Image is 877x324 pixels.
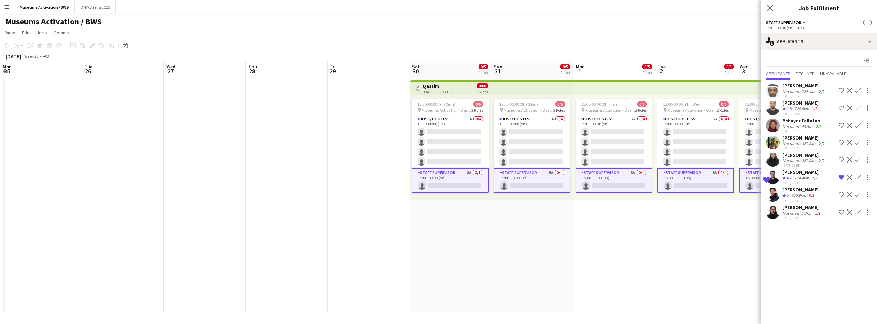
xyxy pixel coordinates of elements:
[790,193,807,199] div: 725.9km
[477,88,488,94] div: 16 jobs
[663,101,702,107] span: 15:00-00:00 (9h) (Wed)
[555,101,565,107] span: 0/5
[561,70,570,75] div: 1 Job
[581,101,619,107] span: 15:00-00:00 (9h) (Tue)
[819,141,825,146] app-skills-label: 2/2
[422,108,471,113] span: Museums Activation - Qassim
[412,168,489,193] app-card-role: Staff Supervisor8A0/115:00-00:00 (9h)
[812,106,817,111] app-skills-label: 1/2
[782,135,826,141] div: [PERSON_NAME]
[800,124,815,129] div: 487km
[247,67,257,75] span: 28
[479,70,488,75] div: 1 Job
[657,115,734,168] app-card-role: Host/ Hostess7A0/415:00-00:00 (9h)
[782,163,826,168] div: [DATE] 22:55
[576,99,652,193] app-job-card: 15:00-00:00 (9h) (Tue)0/5 Museums Activation - Qassim2 RolesHost/ Hostess7A0/415:00-00:00 (9h) St...
[782,100,819,106] div: [PERSON_NAME]
[412,99,489,193] app-job-card: 15:00-00:00 (9h) (Sun)0/5 Museums Activation - Qassim2 RolesHost/ Hostess7A0/415:00-00:00 (9h) St...
[23,53,40,59] span: Week 35
[740,63,749,70] span: Wed
[494,168,570,193] app-card-role: Staff Supervisor8A0/115:00-00:00 (9h)
[494,99,570,193] app-job-card: 15:00-00:00 (9h) (Mon)0/5 Museums Activation - Qassim2 RolesHost/ Hostess7A0/415:00-00:00 (9h) St...
[739,168,816,193] app-card-role: Staff Supervisor8A0/115:00-00:00 (9h)
[75,0,116,14] button: ONYX Arena 2025
[657,67,666,75] span: 2
[494,63,502,70] span: Sun
[5,53,21,60] div: [DATE]
[165,67,175,75] span: 27
[766,25,872,31] div: 15:00-00:00 (9h) (Sun)
[412,63,420,70] span: Sat
[635,108,647,113] span: 2 Roles
[761,33,877,50] div: Applicants
[782,204,822,211] div: [PERSON_NAME]
[37,29,47,36] span: Jobs
[787,106,792,111] span: 4.5
[725,70,733,75] div: 1 Job
[411,67,420,75] span: 30
[782,146,826,151] div: [DATE] 19:28
[34,28,50,37] a: Jobs
[423,83,452,89] h3: Qassim
[493,67,502,75] span: 31
[330,63,336,70] span: Fri
[576,115,652,168] app-card-role: Host/ Hostess7A0/415:00-00:00 (9h)
[560,64,570,69] span: 0/5
[667,108,717,113] span: Museums Activation - Qassim
[637,101,647,107] span: 0/5
[863,20,872,25] span: --
[657,168,734,193] app-card-role: Staff Supervisor8A0/115:00-00:00 (9h)
[576,168,652,193] app-card-role: Staff Supervisor8A0/115:00-00:00 (9h)
[739,115,816,168] app-card-role: Host/ Hostess7A0/415:00-00:00 (9h)
[724,64,734,69] span: 0/5
[812,175,817,180] app-skills-label: 2/2
[739,67,749,75] span: 3
[248,63,257,70] span: Thu
[166,63,175,70] span: Wed
[782,158,800,163] div: Not rated
[800,211,814,216] div: 7.3km
[576,63,585,70] span: Mon
[642,64,652,69] span: 0/5
[553,108,565,113] span: 2 Roles
[85,63,92,70] span: Tue
[766,71,790,76] span: Applicants
[329,67,336,75] span: 29
[782,152,826,158] div: [PERSON_NAME]
[585,108,635,113] span: Museums Activation - Qassim
[719,101,729,107] span: 0/5
[423,89,452,94] div: [DATE] → [DATE]
[800,89,818,94] div: 724.4km
[42,53,49,59] div: +03
[782,216,822,220] div: [DATE] 14:21
[816,124,822,129] app-skills-label: 2/2
[575,67,585,75] span: 1
[766,20,801,25] span: Staff Supervisor
[766,20,807,25] button: Staff Supervisor
[504,108,553,113] span: Museums Activation - Qassim
[5,29,15,36] span: View
[782,94,826,98] div: [DATE] 10:14
[787,193,789,198] span: 5
[412,115,489,168] app-card-role: Host/ Hostess7A0/415:00-00:00 (9h)
[657,99,734,193] div: 15:00-00:00 (9h) (Wed)0/5 Museums Activation - Qassim2 RolesHost/ Hostess7A0/415:00-00:00 (9h) St...
[471,108,483,113] span: 2 Roles
[499,101,538,107] span: 15:00-00:00 (9h) (Mon)
[417,101,455,107] span: 15:00-00:00 (9h) (Sun)
[14,0,75,14] button: Museums Activation / BWS
[22,29,30,36] span: Edit
[54,29,69,36] span: Comms
[793,106,811,112] div: 720.6km
[749,108,799,113] span: Museums Activation - Qassim
[643,70,652,75] div: 1 Job
[809,193,814,198] app-skills-label: 0/2
[19,28,33,37] a: Edit
[658,63,666,70] span: Tue
[782,112,819,116] div: [DATE] 13:54
[494,115,570,168] app-card-role: Host/ Hostess7A0/415:00-00:00 (9h)
[761,3,877,12] h3: Job Fulfilment
[739,99,816,193] app-job-card: 15:00-00:00 (9h) (Thu)0/5 Museums Activation - Qassim2 RolesHost/ Hostess7A0/415:00-00:00 (9h) St...
[782,141,800,146] div: Not rated
[800,141,818,146] div: 327.8km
